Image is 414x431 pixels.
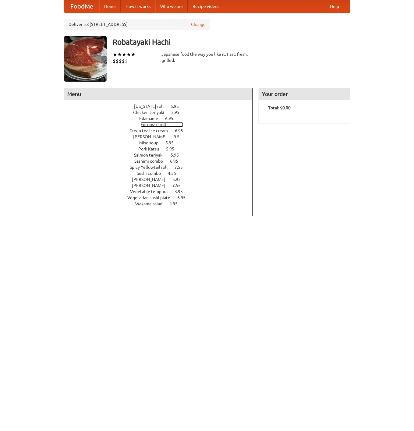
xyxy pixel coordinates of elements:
span: 6.95 [170,159,184,164]
span: 5.95 [171,153,185,157]
span: 5.95 [166,147,180,151]
div: Deliver to: [STREET_ADDRESS] [64,19,210,30]
span: 4.95 [169,201,184,206]
a: Edamame 6.95 [139,116,185,121]
a: Home [99,0,121,12]
span: 7.55 [175,165,189,170]
span: Vegetable tempura [130,189,174,194]
span: 5.95 [171,110,186,115]
a: [PERSON_NAME] 5.95 [132,177,192,182]
span: Salmon teriyaki [134,153,170,157]
span: 6.95 [177,195,192,200]
span: Sushi combo [137,171,167,176]
li: ★ [126,51,131,58]
a: [US_STATE] roll 5.95 [134,104,190,109]
span: Green tea ice cream [129,128,174,133]
span: [PERSON_NAME] [132,183,172,188]
span: Sashimi combo [134,159,169,164]
h3: Robatayaki Hachi [113,36,350,48]
li: ★ [122,51,126,58]
li: $ [125,58,128,65]
span: Vegetarian sushi plate [127,195,176,200]
h4: Your order [259,88,350,100]
a: FoodMe [64,0,99,12]
a: [PERSON_NAME] 9.5 [133,134,191,139]
li: ★ [113,51,117,58]
span: Edamame [139,116,164,121]
span: 6.95 [175,128,189,133]
span: 5.95 [171,104,185,109]
span: [US_STATE] roll [134,104,170,109]
a: Recipe videos [188,0,224,12]
span: Futomaki roll [140,122,172,127]
a: How it works [121,0,155,12]
a: Vegetable tempura 3.95 [130,189,194,194]
span: 7.55 [172,183,187,188]
a: Change [191,21,206,27]
a: Futomaki roll [140,122,183,127]
a: Miso soup 5.95 [139,140,185,145]
span: 4.55 [168,171,182,176]
span: Spicy Yellowtail roll [130,165,174,170]
a: Vegetarian sushi plate 6.95 [127,195,197,200]
span: 6.95 [165,116,179,121]
span: [PERSON_NAME] [132,177,172,182]
a: Salmon teriyaki 5.95 [134,153,190,157]
a: [PERSON_NAME] 7.55 [132,183,192,188]
a: Spicy Yellowtail roll 7.55 [130,165,194,170]
a: Wakame salad 4.95 [135,201,189,206]
li: $ [113,58,116,65]
span: Chicken teriyaki [133,110,170,115]
a: Sashimi combo 6.95 [134,159,189,164]
img: angular.jpg [64,36,107,82]
span: 9.5 [174,134,186,139]
span: Pork Katsu [138,147,165,151]
a: Who we are [155,0,188,12]
span: Miso soup [139,140,165,145]
div: Japanese food the way you like it. Fast, fresh, grilled. [161,51,253,63]
a: Green tea ice cream 6.95 [129,128,194,133]
a: Help [325,0,344,12]
a: Chicken teriyaki 5.95 [133,110,191,115]
h4: Menu [64,88,253,100]
a: Sushi combo 4.55 [137,171,187,176]
li: ★ [117,51,122,58]
li: $ [116,58,119,65]
b: Total: $0.00 [268,105,291,110]
span: 3.95 [175,189,189,194]
span: 5.95 [165,140,180,145]
span: 5.95 [172,177,187,182]
li: $ [122,58,125,65]
li: $ [119,58,122,65]
span: [PERSON_NAME] [133,134,173,139]
span: Wakame salad [135,201,168,206]
li: ★ [131,51,136,58]
a: Pork Katsu 5.95 [138,147,186,151]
